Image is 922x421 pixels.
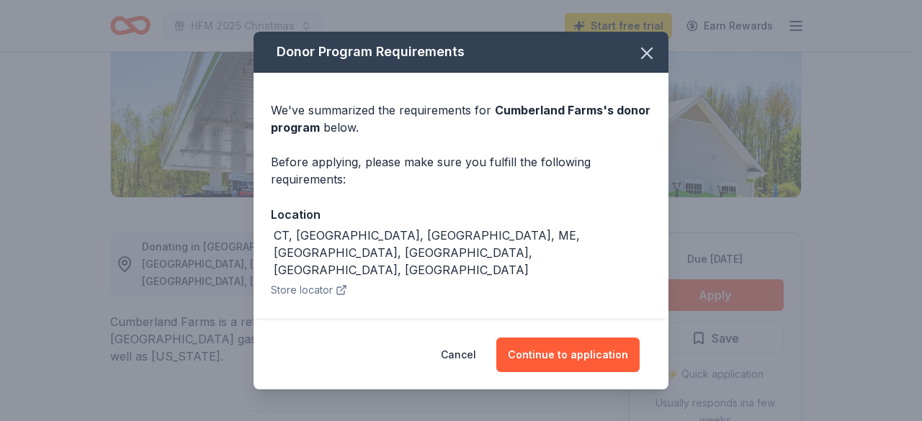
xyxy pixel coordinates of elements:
[496,338,640,372] button: Continue to application
[271,316,651,335] div: Preferred recipient
[254,32,668,73] div: Donor Program Requirements
[441,338,476,372] button: Cancel
[274,227,651,279] div: CT, [GEOGRAPHIC_DATA], [GEOGRAPHIC_DATA], ME, [GEOGRAPHIC_DATA], [GEOGRAPHIC_DATA], [GEOGRAPHIC_D...
[271,101,651,136] div: We've summarized the requirements for below.
[271,153,651,188] div: Before applying, please make sure you fulfill the following requirements:
[271,205,651,224] div: Location
[271,281,347,299] button: Store locator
